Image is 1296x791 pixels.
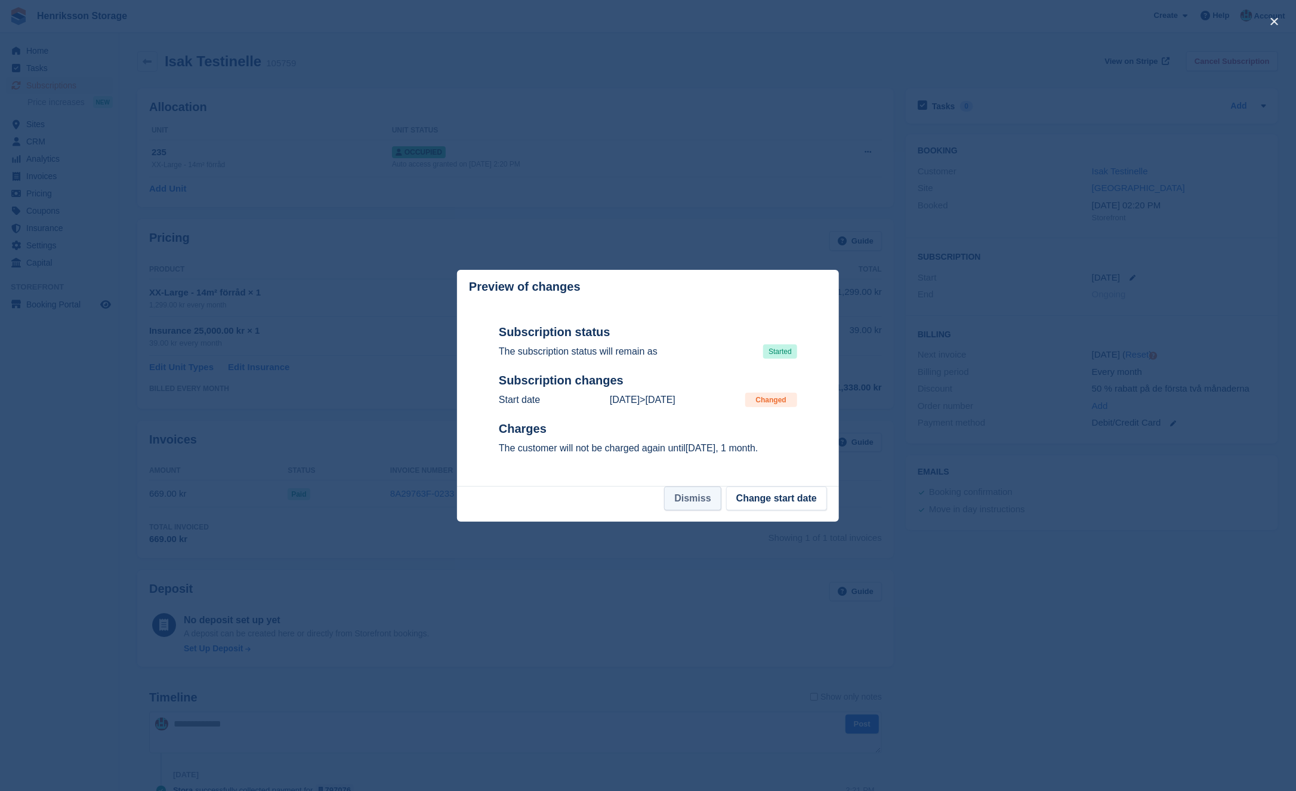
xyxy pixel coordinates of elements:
p: Start date [499,393,540,407]
time: 2025-09-15 22:00:00 UTC [646,395,675,405]
time: 2025-10-15 22:00:00 UTC [686,443,715,453]
p: > [610,393,675,407]
button: close [1265,12,1284,31]
p: The subscription status will remain as [499,344,658,359]
p: Preview of changes [469,280,581,294]
h2: Subscription status [499,325,797,340]
h2: Charges [499,421,797,436]
h2: Subscription changes [499,373,797,388]
time: 2025-09-01 23:00:00 UTC [610,395,640,405]
p: The customer will not be charged again until , 1 month. [499,441,797,455]
span: Started [763,344,797,359]
span: Changed [751,393,792,407]
button: Dismiss [664,487,721,510]
button: Change start date [726,487,827,510]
